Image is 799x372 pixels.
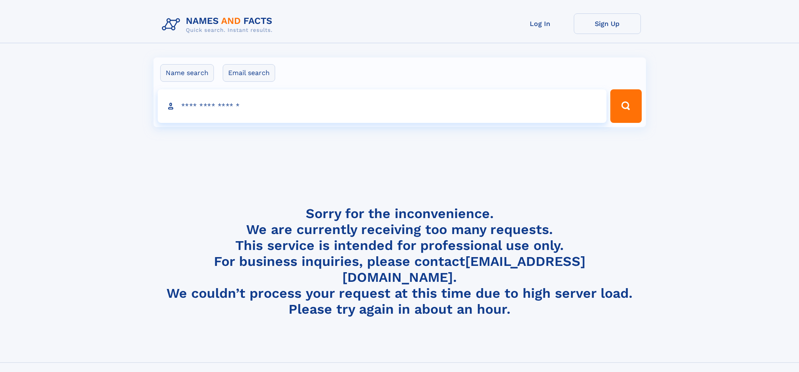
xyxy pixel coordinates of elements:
[223,64,275,82] label: Email search
[159,13,279,36] img: Logo Names and Facts
[610,89,641,123] button: Search Button
[158,89,607,123] input: search input
[342,253,586,285] a: [EMAIL_ADDRESS][DOMAIN_NAME]
[574,13,641,34] a: Sign Up
[507,13,574,34] a: Log In
[160,64,214,82] label: Name search
[159,206,641,317] h4: Sorry for the inconvenience. We are currently receiving too many requests. This service is intend...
